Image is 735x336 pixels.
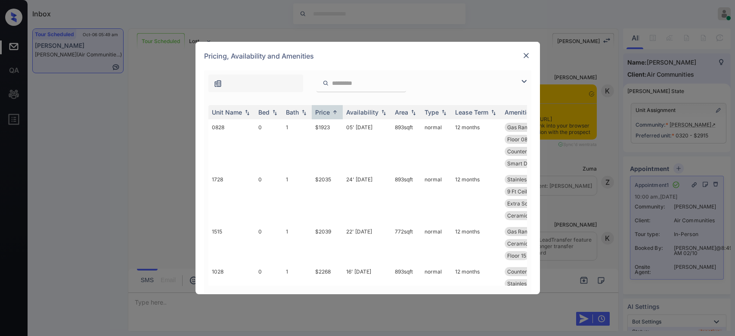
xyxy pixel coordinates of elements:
td: 12 months [452,264,501,316]
td: $2039 [312,224,343,264]
td: 0 [255,264,282,316]
td: 12 months [452,171,501,224]
img: sorting [379,109,388,115]
span: 9 Ft Ceilings [507,188,537,195]
span: Ceramic Tile Fl... [507,212,548,219]
div: Bath [286,109,299,116]
img: icon-zuma [519,76,529,87]
img: icon-zuma [323,79,329,87]
div: Amenities [505,109,533,116]
td: 22' [DATE] [343,224,391,264]
td: 24' [DATE] [343,171,391,224]
td: 0 [255,224,282,264]
div: Area [395,109,408,116]
td: 16' [DATE] [343,264,391,316]
td: 0 [255,171,282,224]
td: normal [421,171,452,224]
td: 1 [282,171,312,224]
td: $1923 [312,119,343,171]
td: 893 sqft [391,119,421,171]
span: Extra Square Fo... [507,200,550,207]
div: Price [315,109,330,116]
span: Smart Door Lock [507,160,549,167]
span: Stainless-Steel... [507,280,548,287]
img: sorting [270,109,279,115]
img: sorting [440,109,448,115]
div: Unit Name [212,109,242,116]
td: 0 [255,119,282,171]
div: Lease Term [455,109,488,116]
img: close [522,51,530,60]
span: Countertops Gra... [507,148,552,155]
span: Stainless-Steel... [507,176,548,183]
span: Floor 15 [507,252,526,259]
span: Gas Ranges [507,124,536,131]
img: sorting [243,109,251,115]
td: normal [421,224,452,264]
div: Bed [258,109,270,116]
div: Type [425,109,439,116]
img: icon-zuma [214,79,222,88]
img: sorting [489,109,498,115]
td: 05' [DATE] [343,119,391,171]
td: 1728 [208,171,255,224]
td: $2268 [312,264,343,316]
td: 0828 [208,119,255,171]
td: 1 [282,224,312,264]
img: sorting [409,109,418,115]
td: normal [421,264,452,316]
td: 1515 [208,224,255,264]
td: 12 months [452,224,501,264]
td: 1 [282,264,312,316]
td: 1 [282,119,312,171]
td: normal [421,119,452,171]
td: 893 sqft [391,264,421,316]
span: Gas Ranges [507,228,536,235]
img: sorting [300,109,308,115]
td: 893 sqft [391,171,421,224]
span: Ceramic Tile Fl... [507,240,548,247]
span: Floor 08 [507,136,527,143]
img: sorting [331,109,339,115]
td: 772 sqft [391,224,421,264]
span: Countertops Gra... [507,268,552,275]
td: $2035 [312,171,343,224]
td: 12 months [452,119,501,171]
div: Availability [346,109,378,116]
td: 1028 [208,264,255,316]
div: Pricing, Availability and Amenities [195,42,540,70]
